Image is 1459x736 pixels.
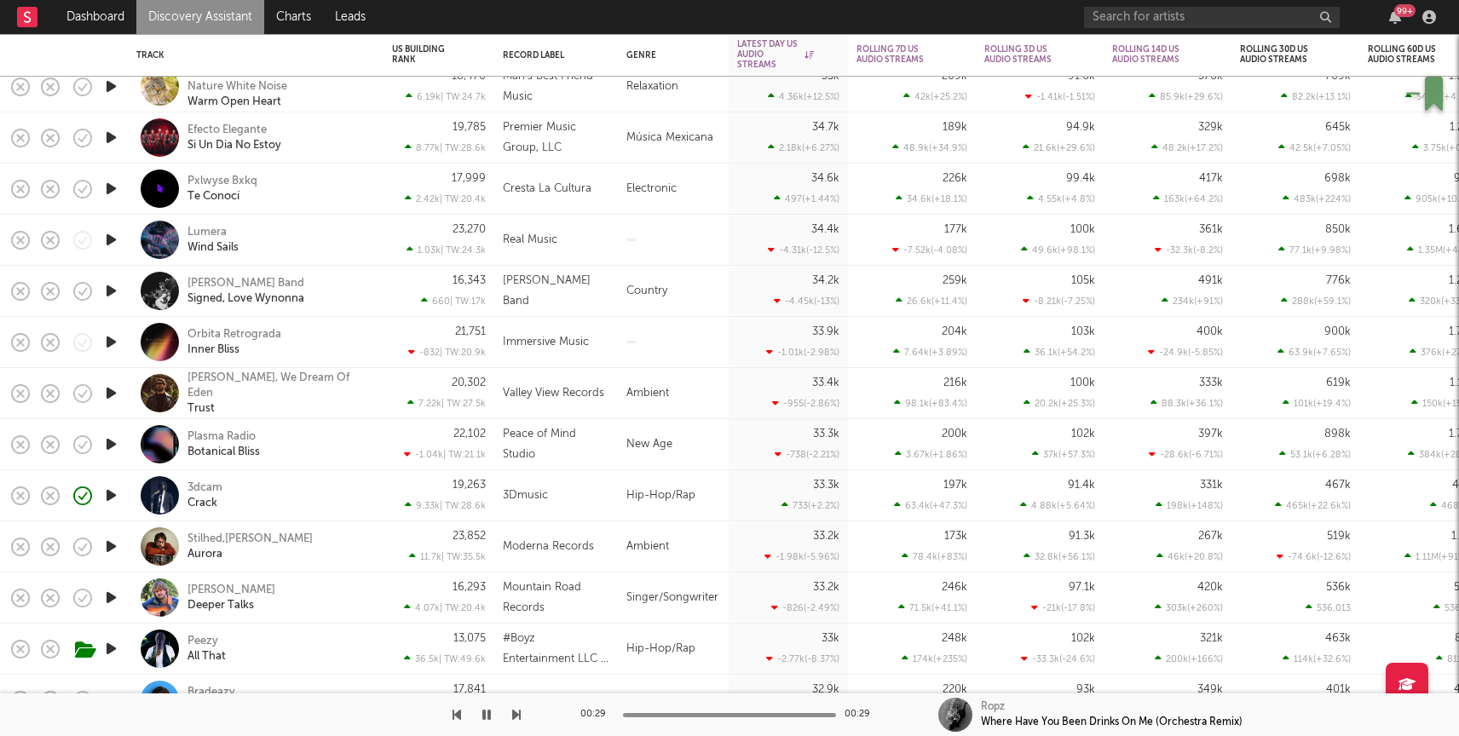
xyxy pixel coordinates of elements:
[1198,531,1223,542] div: 267k
[453,684,486,695] div: 17,841
[1277,551,1351,562] div: -74.6k ( -12.6 % )
[503,578,609,618] div: Mountain Road Records
[944,531,967,542] div: 173k
[1283,653,1351,664] div: 114k ( +32.6 % )
[1394,4,1416,17] div: 99 +
[392,244,486,256] div: 1.03k | TW: 24.3k
[618,675,729,726] div: Dance
[1021,244,1095,256] div: 49.6k ( +98.1 % )
[1066,122,1095,133] div: 94.9k
[503,179,591,199] div: Cresta La Cultura
[1023,142,1095,153] div: 21.6k ( +29.6 % )
[503,486,548,506] div: 3Dmusic
[392,91,486,102] div: 6.19k | TW: 24.7k
[1066,173,1095,184] div: 99.4k
[503,271,609,312] div: [PERSON_NAME] Band
[503,230,557,250] div: Real Music
[1306,602,1351,613] div: 536,013
[187,685,235,700] a: Bradeazy
[453,275,486,286] div: 16,343
[1324,173,1351,184] div: 698k
[1200,633,1223,644] div: 321k
[1199,224,1223,235] div: 361k
[392,551,486,562] div: 11.7k | TW: 35.5k
[943,122,967,133] div: 189k
[187,429,256,445] div: Plasma Radio
[1283,193,1351,204] div: 483k ( +224 % )
[503,629,609,670] div: #Boyz Entertainment LLC / EMPIRE
[781,500,839,511] div: 733 ( +2.2 % )
[503,66,609,107] div: Man's Best Friend Music
[187,123,267,138] a: Efecto Elegante
[455,326,486,337] div: 21,751
[894,398,967,409] div: 98.1k ( +83.4 % )
[187,342,239,358] a: Inner Bliss
[503,424,609,465] div: Peace of Mind Studio
[453,531,486,542] div: 23,852
[856,44,942,65] div: Rolling 7D US Audio Streams
[1326,582,1351,593] div: 536k
[1021,653,1095,664] div: -33.3k ( -24.6 % )
[580,704,614,725] div: 00:29
[1275,500,1351,511] div: 465k ( +22.6k % )
[618,368,729,419] div: Ambient
[1153,193,1223,204] div: 163k ( +64.2 % )
[187,371,371,401] a: [PERSON_NAME], We Dream Of Eden
[187,532,313,547] a: Stilhed,[PERSON_NAME]
[453,480,486,491] div: 19,263
[1281,296,1351,307] div: 288k ( +59.1 % )
[768,142,839,153] div: 2.18k ( +6.27 % )
[1069,582,1095,593] div: 97.1k
[1325,480,1351,491] div: 467k
[187,225,227,240] a: Lumera
[187,480,222,496] a: 3dcam
[1020,500,1095,511] div: 4.88k ( +5.64 % )
[812,122,839,133] div: 34.7k
[1197,582,1223,593] div: 420k
[1155,244,1223,256] div: -32.3k ( -8.2 % )
[187,240,239,256] a: Wind Sails
[1070,377,1095,388] div: 100k
[1200,480,1223,491] div: 331k
[453,582,486,593] div: 16,293
[896,296,967,307] div: 26.6k ( +11.4 % )
[187,583,275,598] a: [PERSON_NAME]
[1148,347,1223,358] div: -24.9k ( -5.85 % )
[1071,428,1095,440] div: 102k
[187,547,222,562] div: Aurora
[1032,449,1095,460] div: 37k ( +57.3 % )
[1281,91,1351,102] div: 82.2k ( +13.1 % )
[187,327,281,342] a: Orbita Retrograda
[1278,142,1351,153] div: 42.5k ( +7.05 % )
[893,347,967,358] div: 7.64k ( +3.89 % )
[774,296,839,307] div: -4.45k ( -13 % )
[902,551,967,562] div: 78.4k ( +83 % )
[503,332,589,353] div: Immersive Music
[1277,347,1351,358] div: 63.9k ( +7.65 % )
[187,95,281,110] a: Warm Open Heart
[1325,122,1351,133] div: 645k
[1027,193,1095,204] div: 4.55k ( +4.8 % )
[1151,142,1223,153] div: 48.2k ( +17.2 % )
[187,276,304,291] a: [PERSON_NAME] Band
[1198,122,1223,133] div: 329k
[1389,10,1401,24] button: 99+
[771,602,839,613] div: -826 ( -2.49 % )
[1149,449,1223,460] div: -28.6k ( -6.71 % )
[1150,398,1223,409] div: 88.3k ( +36.1 % )
[822,633,839,644] div: 33k
[392,500,486,511] div: 9.33k | TW: 28.6k
[1325,224,1351,235] div: 850k
[943,684,967,695] div: 220k
[737,39,814,70] div: Latest Day US Audio Streams
[1197,326,1223,337] div: 400k
[813,428,839,440] div: 33.3k
[943,377,967,388] div: 216k
[136,50,366,60] div: Track
[453,633,486,644] div: 13,075
[187,598,254,613] div: Deeper Talks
